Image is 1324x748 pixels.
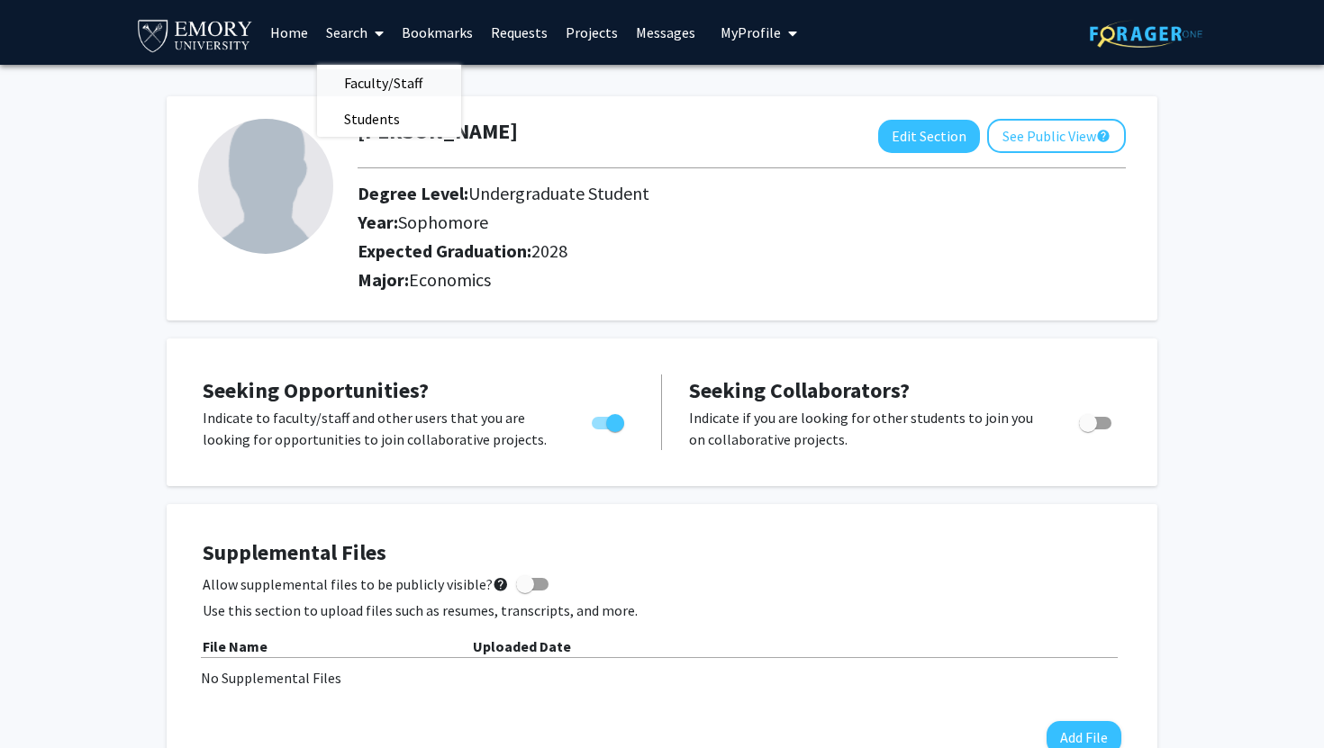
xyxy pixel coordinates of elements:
span: 2028 [531,239,567,262]
span: Seeking Opportunities? [203,376,429,404]
div: Toggle [585,407,634,434]
span: Undergraduate Student [468,182,649,204]
h2: Major: [358,269,1126,291]
img: ForagerOne Logo [1090,20,1202,48]
span: Faculty/Staff [317,65,449,101]
p: Indicate if you are looking for other students to join you on collaborative projects. [689,407,1045,450]
a: Students [317,105,461,132]
a: Projects [557,1,627,64]
mat-icon: help [1096,125,1111,147]
b: File Name [203,637,268,655]
b: Uploaded Date [473,637,571,655]
a: Home [261,1,317,64]
h2: Expected Graduation: [358,240,1044,262]
a: Requests [482,1,557,64]
a: Search [317,1,393,64]
span: My Profile [721,23,781,41]
span: Allow supplemental files to be publicly visible? [203,573,509,595]
button: Edit Section [878,120,980,153]
p: Use this section to upload files such as resumes, transcripts, and more. [203,599,1121,621]
span: Sophomore [398,211,488,233]
a: Bookmarks [393,1,482,64]
span: Students [317,101,427,137]
h1: [PERSON_NAME] [358,119,518,145]
iframe: Chat [14,667,77,734]
h2: Year: [358,212,1044,233]
mat-icon: help [493,573,509,595]
img: Emory University Logo [135,14,255,55]
img: Profile Picture [198,119,333,254]
a: Faculty/Staff [317,69,461,96]
span: Seeking Collaborators? [689,376,910,404]
a: Messages [627,1,704,64]
button: See Public View [987,119,1126,153]
div: No Supplemental Files [201,667,1123,689]
p: Indicate to faculty/staff and other users that you are looking for opportunities to join collabor... [203,407,558,450]
span: Economics [409,268,491,291]
h2: Degree Level: [358,183,1044,204]
div: Toggle [1072,407,1121,434]
h4: Supplemental Files [203,540,1121,566]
